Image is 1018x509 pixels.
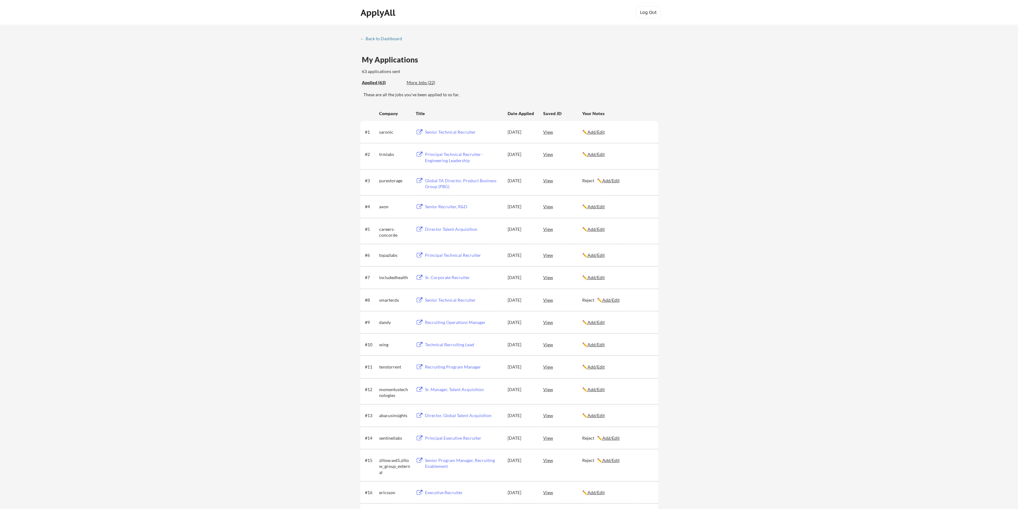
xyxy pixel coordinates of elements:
[543,272,582,283] div: View
[425,435,502,441] div: Principal Executive Recruiter
[587,275,605,280] u: Add/Edit
[508,457,535,464] div: [DATE]
[508,110,535,117] div: Date Applied
[582,364,653,370] div: ✏️
[379,386,410,399] div: momentustechnologies
[508,226,535,232] div: [DATE]
[587,413,605,418] u: Add/Edit
[379,364,410,370] div: tenstorrent
[365,151,377,157] div: #2
[543,487,582,498] div: View
[508,274,535,281] div: [DATE]
[587,204,605,209] u: Add/Edit
[582,342,653,348] div: ✏️
[365,178,377,184] div: #3
[543,175,582,186] div: View
[508,297,535,303] div: [DATE]
[582,204,653,210] div: ✏️
[365,204,377,210] div: #4
[543,201,582,212] div: View
[582,274,653,281] div: ✏️
[508,151,535,157] div: [DATE]
[543,249,582,261] div: View
[360,36,407,42] a: ← Back to Dashboard
[582,129,653,135] div: ✏️
[602,435,620,441] u: Add/Edit
[582,110,653,117] div: Your Notes
[365,226,377,232] div: #5
[587,252,605,258] u: Add/Edit
[425,178,502,190] div: Global TA Director, Product Business Group (PBG)
[425,129,502,135] div: Senior Technical Recruiter
[379,204,410,210] div: axon
[379,226,410,238] div: careers-concorde
[365,274,377,281] div: #7
[582,490,653,496] div: ✏️
[543,126,582,137] div: View
[365,412,377,419] div: #13
[425,204,502,210] div: Senior Recruiter, R&D
[425,151,502,163] div: Principal Technical Recruiter - Engineering Leadership
[602,458,620,463] u: Add/Edit
[425,274,502,281] div: Sr. Corporate Recruiter
[582,297,653,303] div: Reject ✏️
[508,342,535,348] div: [DATE]
[425,319,502,326] div: Recruiting Operations Manager
[602,178,620,183] u: Add/Edit
[379,110,410,117] div: Company
[543,108,582,119] div: Saved JD
[508,204,535,210] div: [DATE]
[379,319,410,326] div: dandy
[379,129,410,135] div: saronic
[365,457,377,464] div: #15
[508,178,535,184] div: [DATE]
[362,56,423,63] div: My Applications
[582,178,653,184] div: Reject ✏️
[365,129,377,135] div: #1
[361,7,397,18] div: ApplyAll
[582,412,653,419] div: ✏️
[365,435,377,441] div: #14
[587,152,605,157] u: Add/Edit
[508,319,535,326] div: [DATE]
[425,386,502,393] div: Sr. Manager, Talent Acquisition
[365,297,377,303] div: #8
[582,319,653,326] div: ✏️
[407,80,452,86] div: More Jobs (22)
[636,6,661,19] button: Log Out
[425,490,502,496] div: Executive Recruiter
[379,274,410,281] div: includedhealth
[379,457,410,476] div: zillow.wd5.zillow_group_external
[362,80,402,86] div: Applied (63)
[425,252,502,258] div: Principal Technical Recruiter
[379,412,410,419] div: abacusinsights
[508,490,535,496] div: [DATE]
[407,80,452,86] div: These are job applications we think you'd be a good fit for, but couldn't apply you to automatica...
[416,110,502,117] div: Title
[425,342,502,348] div: Technical Recruiting Lead
[508,435,535,441] div: [DATE]
[587,364,605,369] u: Add/Edit
[379,151,410,157] div: trmlabs
[543,410,582,421] div: View
[587,490,605,495] u: Add/Edit
[379,435,410,441] div: sentinellabs
[379,490,410,496] div: ericsson
[425,457,502,469] div: Senior Program Manager, Recruiting Enablement
[365,364,377,370] div: #11
[362,80,402,86] div: These are all the jobs you've been applied to so far.
[425,412,502,419] div: Director, Global Talent Acquisition
[587,342,605,347] u: Add/Edit
[587,129,605,135] u: Add/Edit
[587,387,605,392] u: Add/Edit
[582,386,653,393] div: ✏️
[543,455,582,466] div: View
[543,317,582,328] div: View
[363,92,658,98] div: These are all the jobs you've been applied to so far.
[587,226,605,232] u: Add/Edit
[508,129,535,135] div: [DATE]
[360,37,407,41] div: ← Back to Dashboard
[543,294,582,305] div: View
[379,178,410,184] div: purestorage
[425,364,502,370] div: Recruiting Program Manager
